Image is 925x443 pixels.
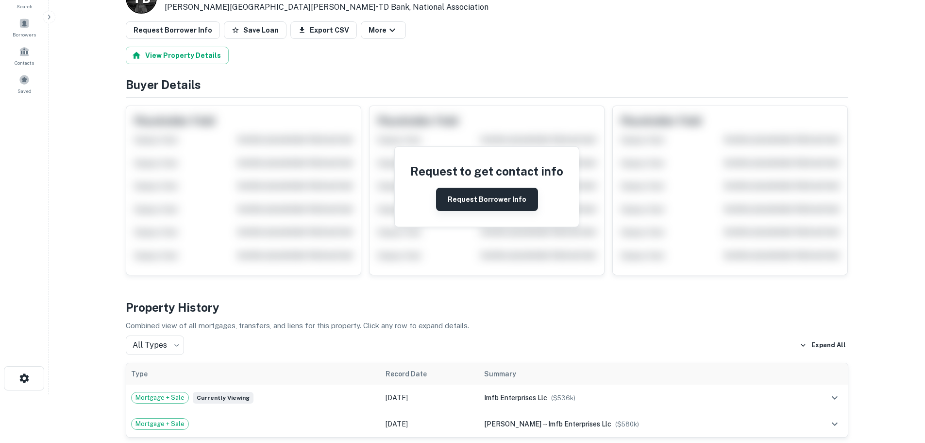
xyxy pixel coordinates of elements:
iframe: Chat Widget [876,365,925,412]
h4: Property History [126,299,848,316]
button: View Property Details [126,47,229,64]
p: [PERSON_NAME][GEOGRAPHIC_DATA][PERSON_NAME] • [165,1,488,13]
p: Combined view of all mortgages, transfers, and liens for this property. Click any row to expand d... [126,320,848,332]
button: Expand All [797,338,848,353]
td: [DATE] [381,411,479,437]
span: imfb enterprises llc [548,420,611,428]
div: All Types [126,336,184,355]
th: Type [126,363,381,385]
span: Saved [17,87,32,95]
span: Contacts [15,59,34,67]
td: [DATE] [381,385,479,411]
a: TD Bank, National Association [378,2,488,12]
a: Contacts [3,42,46,69]
button: expand row [826,416,843,432]
span: Borrowers [13,31,36,38]
h4: Buyer Details [126,76,848,93]
a: Borrowers [3,14,46,40]
th: Record Date [381,363,479,385]
button: Request Borrower Info [126,21,220,39]
a: Saved [3,71,46,97]
th: Summary [479,363,797,385]
button: expand row [826,390,843,406]
button: More [361,21,406,39]
span: ($ 536k ) [551,394,575,402]
button: Save Loan [224,21,286,39]
div: → [484,419,792,429]
span: Mortgage + Sale [132,393,188,403]
button: Export CSV [290,21,357,39]
span: Currently viewing [193,392,253,404]
span: [PERSON_NAME] [484,420,541,428]
span: ($ 580k ) [615,421,639,428]
h4: Request to get contact info [410,162,563,180]
span: Mortgage + Sale [132,419,188,429]
span: imfb enterprises llc [484,394,547,402]
button: Request Borrower Info [436,188,538,211]
span: Search [17,2,33,10]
